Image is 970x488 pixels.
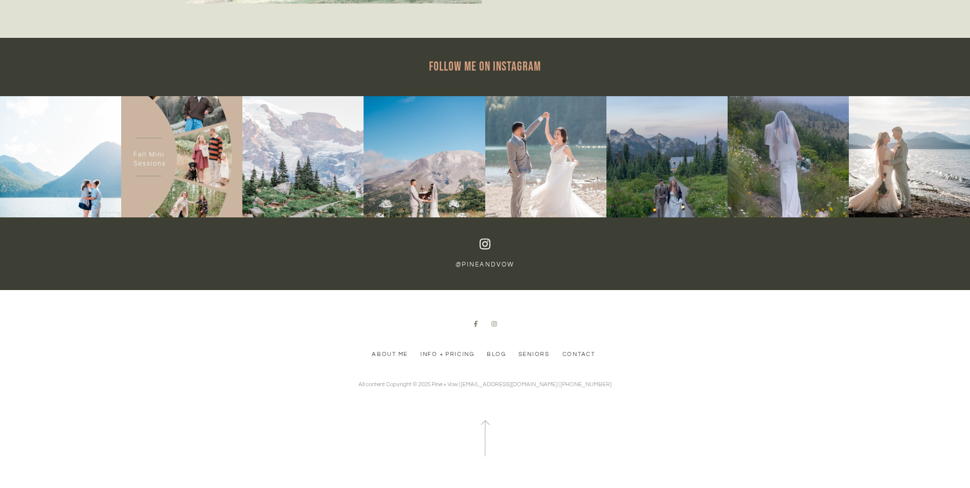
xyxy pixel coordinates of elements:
img: 539583241_18524047624055401_3956219904413944689_n.jpg [121,96,242,217]
img: 539149511_18523562368055401_4147728808260922400_n.jpg [242,96,364,217]
img: 525793527_18519052453055401_7889244116562562461_n.jpg [606,96,728,217]
p: All content Copyright © 2025 Pine + Vow | [EMAIL_ADDRESS][DOMAIN_NAME] | [PHONE_NUMBER] [358,380,612,389]
a: @pineandvow [456,260,514,270]
img: 527308390_18519651697055401_1080622288453834156_n.jpg [485,96,606,217]
a: Seniors [515,350,553,359]
img: 524623981_18518442814055401_7564504385582787791_n.jpg [728,96,849,217]
a: Contact [558,350,599,359]
a: About Me [368,350,412,359]
img: 520491936_18516638620055401_6232998014902376925_n.jpg [849,96,970,217]
a: Blog [483,350,510,359]
h3: Follow me on Instagram [429,58,541,76]
img: 532184374_18521779669055401_2866080848920111873_n.jpg [364,96,485,217]
a: Info + Pricing [417,350,478,359]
